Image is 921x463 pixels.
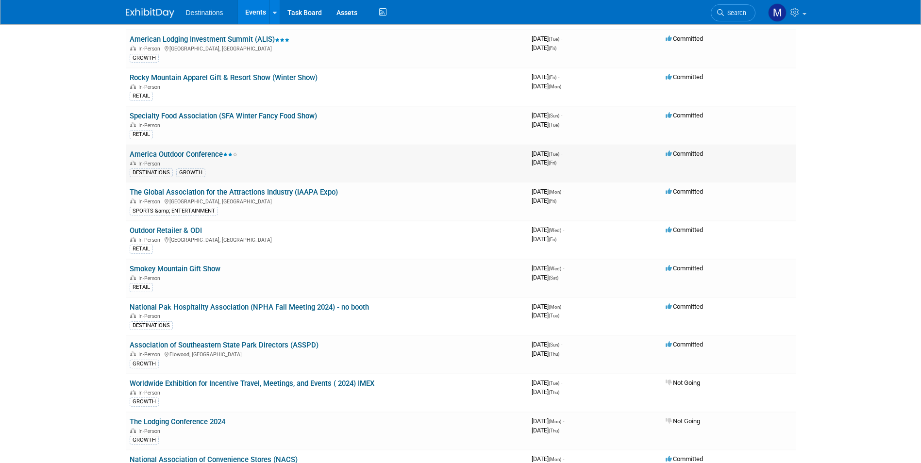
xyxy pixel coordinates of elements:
span: - [563,265,564,272]
img: ExhibitDay [126,8,174,18]
div: GROWTH [130,360,159,368]
img: In-Person Event [130,198,136,203]
img: In-Person Event [130,46,136,50]
span: In-Person [138,428,163,434]
span: Committed [666,455,703,463]
img: In-Person Event [130,275,136,280]
span: (Tue) [549,380,559,386]
span: (Thu) [549,390,559,395]
span: [DATE] [532,341,562,348]
span: (Tue) [549,151,559,157]
span: (Mon) [549,189,561,195]
a: The Global Association for the Attractions Industry (IAAPA Expo) [130,188,338,197]
span: In-Person [138,390,163,396]
span: (Tue) [549,122,559,128]
span: - [558,73,559,81]
img: In-Person Event [130,428,136,433]
a: Search [711,4,755,21]
span: In-Person [138,313,163,319]
span: - [563,417,564,425]
span: [DATE] [532,455,564,463]
span: In-Person [138,351,163,358]
div: RETAIL [130,245,153,253]
span: Search [724,9,746,17]
span: (Fri) [549,237,556,242]
span: Committed [666,303,703,310]
span: [DATE] [532,35,562,42]
span: (Mon) [549,84,561,89]
img: In-Person Event [130,161,136,165]
a: American Lodging Investment Summit (ALIS) [130,35,289,44]
div: GROWTH [130,54,159,63]
span: [DATE] [532,188,564,195]
span: Committed [666,73,703,81]
span: - [561,341,562,348]
span: (Mon) [549,457,561,462]
span: Destinations [186,9,223,17]
img: In-Person Event [130,237,136,242]
span: [DATE] [532,235,556,243]
span: (Mon) [549,419,561,424]
span: - [561,150,562,157]
div: [GEOGRAPHIC_DATA], [GEOGRAPHIC_DATA] [130,197,524,205]
span: (Tue) [549,313,559,318]
a: Association of Southeastern State Park Directors (ASSPD) [130,341,318,349]
span: [DATE] [532,379,562,386]
span: Committed [666,341,703,348]
span: [DATE] [532,197,556,204]
img: In-Person Event [130,122,136,127]
span: (Wed) [549,266,561,271]
span: [DATE] [532,73,559,81]
a: America Outdoor Conference [130,150,237,159]
span: - [563,226,564,233]
a: Smokey Mountain Gift Show [130,265,220,273]
div: DESTINATIONS [130,168,173,177]
span: (Sun) [549,342,559,347]
span: (Thu) [549,351,559,357]
span: (Wed) [549,228,561,233]
span: (Fri) [549,46,556,51]
span: - [561,112,562,119]
span: Committed [666,150,703,157]
span: [DATE] [532,44,556,51]
span: In-Person [138,122,163,129]
div: [GEOGRAPHIC_DATA], [GEOGRAPHIC_DATA] [130,44,524,52]
span: (Fri) [549,198,556,204]
div: GROWTH [130,397,159,406]
span: [DATE] [532,112,562,119]
span: In-Person [138,198,163,205]
span: Committed [666,265,703,272]
div: GROWTH [130,436,159,445]
span: Committed [666,112,703,119]
span: [DATE] [532,274,558,281]
div: GROWTH [176,168,205,177]
span: [DATE] [532,83,561,90]
img: In-Person Event [130,84,136,89]
img: Melissa Schattenberg [768,3,787,22]
span: Not Going [666,379,700,386]
a: Specialty Food Association (SFA Winter Fancy Food Show) [130,112,317,120]
span: [DATE] [532,388,559,396]
span: (Mon) [549,304,561,310]
span: [DATE] [532,226,564,233]
span: (Fri) [549,160,556,165]
span: (Sun) [549,113,559,118]
span: In-Person [138,275,163,281]
div: RETAIL [130,92,153,100]
span: Committed [666,35,703,42]
img: In-Person Event [130,390,136,395]
span: [DATE] [532,150,562,157]
span: (Fri) [549,75,556,80]
span: - [563,455,564,463]
div: DESTINATIONS [130,321,173,330]
span: [DATE] [532,303,564,310]
img: In-Person Event [130,313,136,318]
span: In-Person [138,161,163,167]
div: SPORTS &amp; ENTERTAINMENT [130,207,218,215]
span: [DATE] [532,121,559,128]
span: (Thu) [549,428,559,433]
span: In-Person [138,84,163,90]
div: Flowood, [GEOGRAPHIC_DATA] [130,350,524,358]
span: Committed [666,226,703,233]
a: The Lodging Conference 2024 [130,417,225,426]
